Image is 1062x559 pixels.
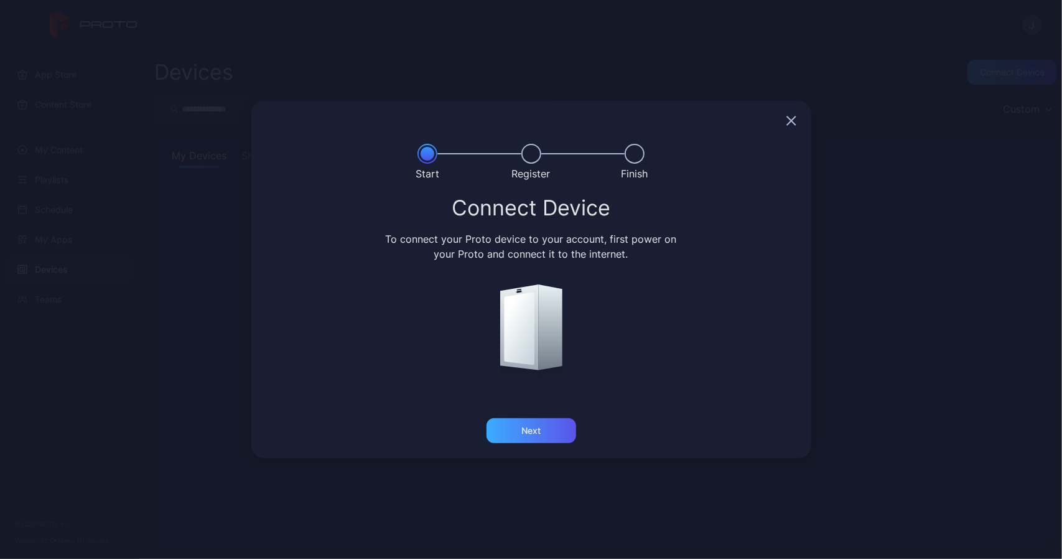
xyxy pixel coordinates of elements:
[521,426,541,436] div: Next
[512,166,551,181] div: Register
[383,232,679,261] div: To connect your Proto device to your account, first power on your Proto and connect it to the int...
[266,197,796,219] div: Connect Device
[416,166,439,181] div: Start
[622,166,648,181] div: Finish
[487,418,576,443] button: Next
